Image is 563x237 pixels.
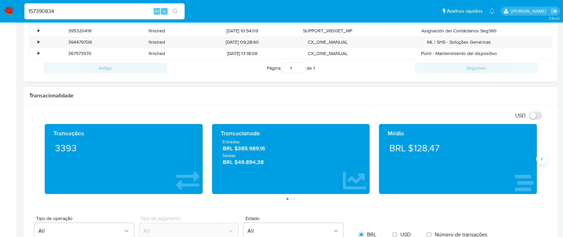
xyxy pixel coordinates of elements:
[489,8,495,14] a: Notificações
[195,25,289,36] div: [DATE] 10:54:09
[267,63,315,73] span: Página de
[29,92,552,99] h1: Transacionalidade
[168,7,182,16] button: search-icon
[289,48,366,59] div: CX_ONE_MANUAL
[551,8,558,15] a: Sair
[154,8,160,14] span: Alt
[38,50,39,57] div: •
[313,65,315,71] span: 1
[41,25,119,36] div: 395320419
[415,63,539,73] button: Seguindo
[41,48,119,59] div: 367573570
[38,16,39,23] div: •
[195,48,289,59] div: [DATE] 13:18:06
[289,25,366,36] div: SUPPORT_WIDGET_MP
[163,8,165,14] span: s
[366,25,552,36] div: Asignación del Contáctanos Seg360
[447,8,483,15] span: Atalhos rápidos
[366,48,552,59] div: Point - Mantenimiento del dispositivo
[289,37,366,48] div: CX_ONE_MANUAL
[366,37,552,48] div: ML | SHS - Soluções Genéricas
[119,37,196,48] div: finished
[43,63,167,73] button: Antigo
[38,39,39,45] div: •
[511,8,549,14] p: eduardo.dutra@mercadolivre.com
[24,7,185,16] input: Pesquise usuários ou casos...
[119,25,196,36] div: finished
[41,37,119,48] div: 394479706
[119,48,196,59] div: finished
[195,37,289,48] div: [DATE] 09:28:40
[38,28,39,34] div: •
[549,16,560,21] span: 3.154.0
